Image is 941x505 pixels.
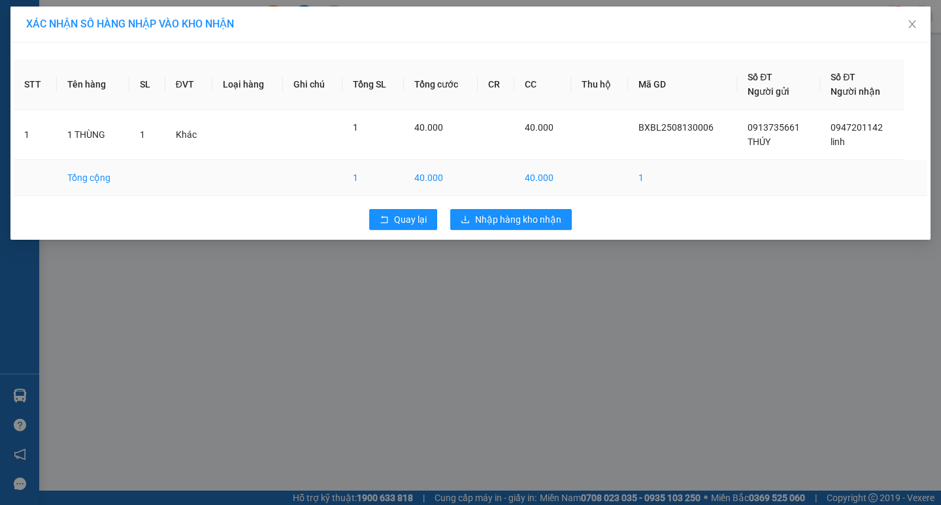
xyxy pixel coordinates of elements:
span: 1 [140,129,145,140]
span: Người gửi [748,86,789,97]
td: 40.000 [514,160,570,196]
span: Số ĐT [831,72,855,82]
th: Tên hàng [57,59,129,110]
span: 40.000 [414,122,443,133]
th: Thu hộ [571,59,628,110]
span: Nhập hàng kho nhận [475,212,561,227]
span: BXBL2508130006 [638,122,714,133]
span: THÚY [748,137,770,147]
th: ĐVT [165,59,213,110]
th: Tổng cước [404,59,477,110]
td: Tổng cộng [57,160,129,196]
span: linh [831,137,845,147]
td: 1 [14,110,57,160]
span: Quay lại [394,212,427,227]
span: Số ĐT [748,72,772,82]
button: Close [894,7,931,43]
th: Loại hàng [212,59,283,110]
th: CC [514,59,570,110]
th: STT [14,59,57,110]
th: Ghi chú [283,59,342,110]
th: CR [478,59,515,110]
span: 0947201142 [831,122,883,133]
span: Người nhận [831,86,880,97]
span: download [461,215,470,225]
td: 1 [342,160,404,196]
th: Tổng SL [342,59,404,110]
td: 40.000 [404,160,477,196]
th: Mã GD [628,59,737,110]
td: 1 [628,160,737,196]
span: XÁC NHẬN SỐ HÀNG NHẬP VÀO KHO NHẬN [26,18,234,30]
button: downloadNhập hàng kho nhận [450,209,572,230]
button: rollbackQuay lại [369,209,437,230]
span: 0913735661 [748,122,800,133]
span: close [907,19,917,29]
td: 1 THÙNG [57,110,129,160]
span: rollback [380,215,389,225]
td: Khác [165,110,213,160]
span: 40.000 [525,122,553,133]
span: 1 [353,122,358,133]
th: SL [129,59,165,110]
